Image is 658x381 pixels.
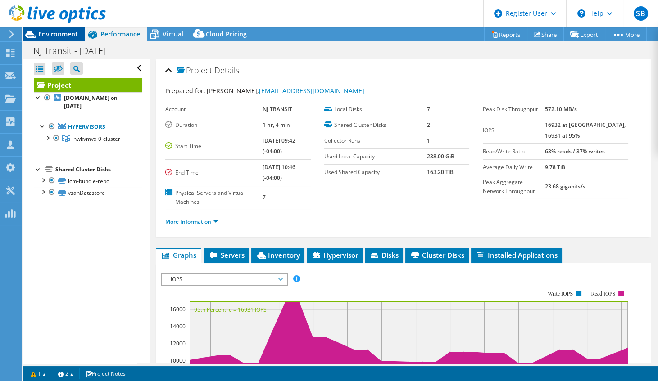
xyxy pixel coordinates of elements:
span: Cluster Disks [410,251,464,260]
span: Details [214,65,239,76]
span: Graphs [161,251,196,260]
label: Peak Disk Throughput [483,105,545,114]
b: [DATE] 09:42 (-04:00) [263,137,295,155]
label: IOPS [483,126,545,135]
span: Servers [209,251,245,260]
span: Project [177,66,212,75]
span: nwkvmvx-0-cluster [73,135,120,143]
b: 16932 at [GEOGRAPHIC_DATA], 16931 at 95% [545,121,626,139]
span: Environment [38,30,78,38]
text: Write IOPS [548,291,573,297]
a: Project [34,78,142,92]
b: NJ TRANSIT [263,105,292,113]
b: 163.20 TiB [427,168,454,176]
span: Cloud Pricing [206,30,247,38]
span: SB [634,6,648,21]
b: 7 [427,105,430,113]
a: [DOMAIN_NAME] on [DATE] [34,92,142,112]
span: Performance [100,30,140,38]
a: Project Notes [79,368,132,379]
b: 23.68 gigabits/s [545,183,585,190]
b: [DATE] 10:46 (-04:00) [263,163,295,182]
svg: \n [577,9,585,18]
b: 572.10 MB/s [545,105,577,113]
span: IOPS [166,274,282,285]
text: 10000 [170,357,186,364]
b: 9.78 TiB [545,163,565,171]
label: Local Disks [324,105,427,114]
label: Used Local Capacity [324,152,427,161]
span: Inventory [256,251,300,260]
h1: NJ Transit - [DATE] [29,46,120,56]
b: 63% reads / 37% writes [545,148,605,155]
label: Prepared for: [165,86,205,95]
label: Account [165,105,263,114]
a: Hypervisors [34,121,142,133]
label: Used Shared Capacity [324,168,427,177]
b: 1 hr, 4 min [263,121,290,129]
a: 2 [52,368,80,379]
a: lcm-bundle-repo [34,175,142,187]
b: 2 [427,121,430,129]
b: 238.00 GiB [427,152,454,160]
label: Collector Runs [324,136,427,145]
div: Shared Cluster Disks [55,164,142,175]
label: Read/Write Ratio [483,147,545,156]
span: [PERSON_NAME], [207,86,364,95]
span: Virtual [163,30,183,38]
label: Duration [165,121,263,130]
text: 12000 [170,340,186,347]
text: 14000 [170,323,186,330]
label: Shared Cluster Disks [324,121,427,130]
label: Average Daily Write [483,163,545,172]
label: Peak Aggregate Network Throughput [483,178,545,196]
a: Reports [484,27,527,41]
a: vsanDatastore [34,187,142,198]
a: 1 [24,368,52,379]
label: Physical Servers and Virtual Machines [165,188,263,206]
a: nwkvmvx-0-cluster [34,133,142,144]
span: Hypervisor [311,251,358,260]
b: 7 [263,193,266,201]
a: More [605,27,647,41]
a: Export [563,27,605,41]
span: Disks [369,251,399,260]
span: Installed Applications [476,251,558,260]
a: Share [527,27,564,41]
b: [DOMAIN_NAME] on [DATE] [64,94,118,110]
b: 1 [427,137,430,144]
text: Read IOPS [591,291,616,297]
text: 95th Percentile = 16931 IOPS [194,306,267,314]
label: End Time [165,168,263,177]
label: Start Time [165,142,263,151]
a: More Information [165,218,218,225]
a: [EMAIL_ADDRESS][DOMAIN_NAME] [259,86,364,95]
text: 16000 [170,305,186,313]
